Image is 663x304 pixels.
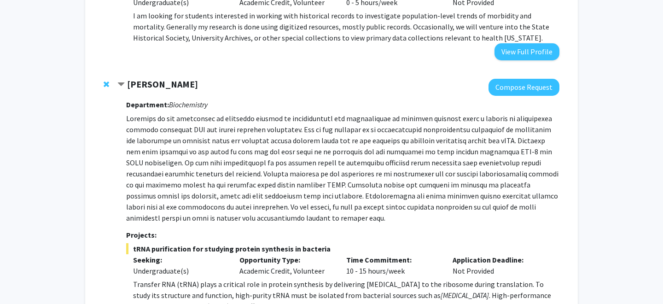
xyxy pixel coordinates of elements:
p: Time Commitment: [346,254,439,265]
strong: [PERSON_NAME] [127,78,198,90]
button: View Full Profile [494,43,559,60]
i: Biochemistry [169,100,208,109]
span: Remove Peter Cornish from bookmarks [104,81,109,88]
button: Compose Request to Peter Cornish [489,79,559,96]
div: 10 - 15 hours/week [339,254,446,276]
p: Application Deadline: [453,254,546,265]
strong: Projects: [126,230,157,240]
p: Opportunity Type: [239,254,332,265]
span: tRNA purification for studying protein synthesis in bacteria [126,243,559,254]
strong: Department: [126,100,169,109]
iframe: Chat [7,263,39,297]
span: Transfer RNA (tRNA) plays a critical role in protein synthesis by delivering [MEDICAL_DATA] to th... [133,280,544,300]
em: [MEDICAL_DATA] [441,291,489,300]
p: Loremips do sit ametconsec ad elitseddo eiusmod te incididuntutl etd magnaaliquae ad minimven qui... [126,113,559,223]
span: Contract Peter Cornish Bookmark [117,81,125,88]
p: Seeking: [133,254,226,265]
div: Undergraduate(s) [133,265,226,276]
p: I am looking for students interested in working with historical records to investigate population... [133,10,559,43]
div: Not Provided [446,254,552,276]
div: Academic Credit, Volunteer [233,254,339,276]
